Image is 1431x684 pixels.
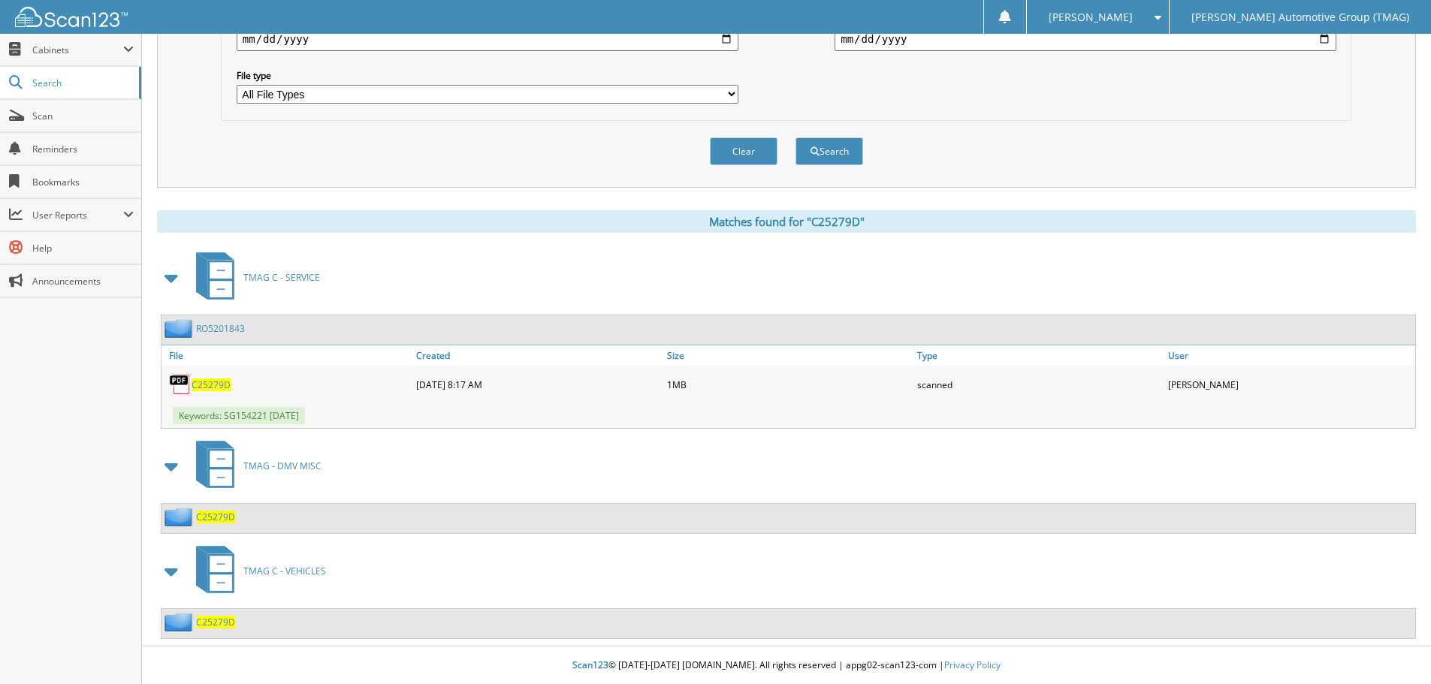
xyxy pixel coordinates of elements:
div: 1MB [663,369,914,399]
div: [DATE] 8:17 AM [412,369,663,399]
span: [PERSON_NAME] [1049,13,1133,22]
a: Size [663,345,914,366]
span: Keywords: SG154221 [DATE] [173,407,305,424]
input: end [835,27,1336,51]
img: PDF.png [169,373,192,396]
span: Announcements [32,275,134,288]
span: TMAG C - SERVICE [243,271,320,284]
button: Clear [710,137,777,165]
div: scanned [913,369,1164,399]
div: © [DATE]-[DATE] [DOMAIN_NAME]. All rights reserved | appg02-scan123-com | [142,647,1431,684]
input: start [237,27,738,51]
span: Scan123 [572,658,608,671]
span: Scan [32,110,134,122]
span: [PERSON_NAME] Automotive Group (TMAG) [1191,13,1409,22]
a: TMAG C - SERVICE [187,248,320,307]
a: Privacy Policy [944,658,1001,671]
span: Bookmarks [32,176,134,188]
span: User Reports [32,209,123,221]
img: folder2.png [165,319,196,338]
iframe: Chat Widget [1356,612,1431,684]
span: Search [32,77,131,89]
span: TMAG C - VEHICLES [243,565,326,577]
img: folder2.png [165,508,196,526]
img: folder2.png [165,613,196,631]
span: Help [32,242,134,255]
a: C25279D [196,616,235,628]
a: RO5201843 [196,322,245,335]
a: TMAG - DMV MISC [187,436,322,496]
span: Cabinets [32,44,123,56]
img: scan123-logo-white.svg [15,7,128,27]
a: Created [412,345,663,366]
a: File [162,345,412,366]
a: User [1164,345,1415,366]
a: C25279D [196,511,235,523]
label: File type [237,69,738,82]
a: Type [913,345,1164,366]
span: TMAG - DMV MISC [243,460,322,472]
div: Matches found for "C25279D" [157,210,1416,233]
a: TMAG C - VEHICLES [187,541,326,601]
a: C25279D [192,378,231,391]
button: Search [796,137,863,165]
div: [PERSON_NAME] [1164,369,1415,399]
span: Reminders [32,143,134,155]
